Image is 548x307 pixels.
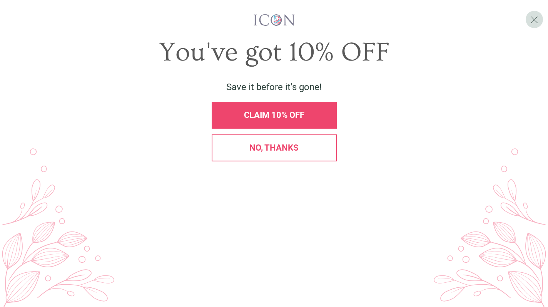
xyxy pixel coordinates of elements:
[249,143,299,153] span: No, thanks
[226,82,322,92] span: Save it before it’s gone!
[244,110,304,120] span: CLAIM 10% OFF
[252,13,296,27] img: iconwallstickersl_1754656298800.png
[159,37,389,67] span: You've got 10% OFF
[530,14,538,25] span: X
